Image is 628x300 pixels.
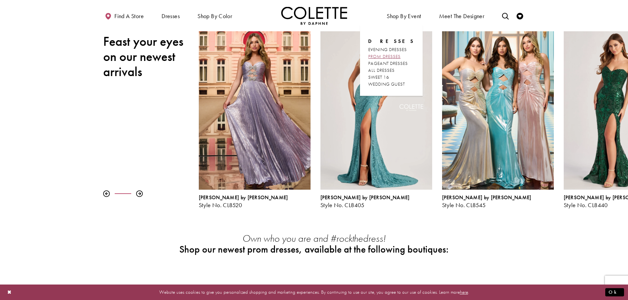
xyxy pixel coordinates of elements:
span: Dresses [368,38,414,44]
h2: Shop our newest prom dresses, available at the following boutiques: [174,244,454,255]
a: EVENING DRESSES [368,46,414,53]
a: Visit Home Page [281,7,347,25]
span: Meet the designer [439,13,485,19]
div: Colette by Daphne Style No. CL8545 [437,22,559,213]
span: PAGEANT DRESSES [368,60,408,66]
span: SWEET 16 [368,74,389,80]
div: Colette by Daphne Style No. CL8405 [315,22,437,213]
em: Own who you are and #rockthedress! [242,232,386,245]
a: PAGEANT DRESSES [368,60,414,67]
button: Submit Dialog [605,288,624,296]
a: Visit Colette by Daphne Style No. CL8545 Page [442,27,554,190]
img: Colette by Daphne [281,7,347,25]
div: Colette by Daphne Style No. CL8520 [194,22,315,213]
a: Meet the designer [437,7,486,25]
span: Find a store [114,13,144,19]
span: Style No. CL8545 [442,201,486,209]
span: Dresses [160,7,181,25]
div: Colette by Daphne Style No. CL8545 [442,195,554,208]
a: PROM DRESSES [368,53,414,60]
span: WEDDING GUEST [368,81,405,87]
span: Shop By Event [385,7,423,25]
span: Shop By Event [387,13,421,19]
button: Close Dialog [4,286,15,298]
a: Toggle search [500,7,510,25]
div: Colette by Daphne Style No. CL8520 [199,195,311,208]
a: here [460,289,468,295]
span: [PERSON_NAME] by [PERSON_NAME] [199,194,288,201]
span: [PERSON_NAME] by [PERSON_NAME] [320,194,410,201]
span: EVENING DRESSES [368,46,407,52]
a: Find a store [103,7,145,25]
span: Style No. CL8405 [320,201,365,209]
span: PROM DRESSES [368,53,401,59]
span: Style No. CL8520 [199,201,242,209]
a: Check Wishlist [515,7,525,25]
p: Website uses cookies to give you personalized shopping and marketing experiences. By continuing t... [47,288,581,297]
a: ALL DRESSES [368,67,414,74]
span: Style No. CL8440 [564,201,608,209]
span: ALL DRESSES [368,67,395,73]
span: Shop by color [197,13,232,19]
div: Colette by Daphne Style No. CL8405 [320,195,432,208]
a: WEDDING GUEST [368,81,414,88]
span: Shop by color [196,7,234,25]
a: Visit Colette by Daphne Style No. CL8520 Page [199,27,311,190]
a: Visit Colette by Daphne Style No. CL8405 Page [320,27,432,190]
span: [PERSON_NAME] by [PERSON_NAME] [442,194,531,201]
a: SWEET 16 [368,74,414,81]
span: Dresses [162,13,180,19]
h2: Feast your eyes on our newest arrivals [103,34,189,79]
